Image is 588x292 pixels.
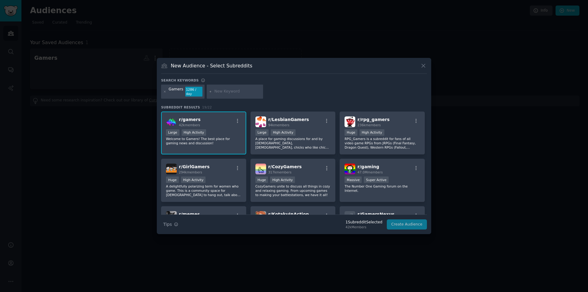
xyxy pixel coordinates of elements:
[255,116,266,127] img: LesbianGamers
[255,137,331,150] p: A place for gaming discussions for and by [DEMOGRAPHIC_DATA], [DEMOGRAPHIC_DATA], chicks who like...
[357,123,381,127] span: 236k members
[357,170,383,174] span: 47.0M members
[166,184,241,197] p: A delightfully polarizing term for women who game. This is a community space for [DEMOGRAPHIC_DAT...
[345,164,355,174] img: gaming
[345,220,382,225] div: 1 Subreddit Selected
[345,176,362,183] div: Massive
[202,105,212,109] span: 19 / 22
[345,129,357,136] div: Huge
[179,170,202,174] span: 294k members
[270,176,295,183] div: High Activity
[360,129,384,136] div: High Activity
[179,212,200,217] span: r/ memes
[345,225,382,229] div: 42k Members
[214,89,261,94] input: New Keyword
[166,129,179,136] div: Large
[185,87,202,97] div: 1286 / day
[345,137,420,150] p: RPG_Gamers is a subreddit for fans of all video game RPGs from JRPGs (Final Fantasy, Dragon Quest...
[161,219,180,230] button: Tips
[163,221,172,228] span: Tips
[181,176,206,183] div: High Activity
[182,129,206,136] div: High Activity
[166,116,177,127] img: gamers
[255,176,268,183] div: Huge
[166,211,177,222] img: memes
[268,117,309,122] span: r/ LesbianGamers
[364,176,389,183] div: Super Active
[179,117,201,122] span: r/ gamers
[268,123,289,127] span: 94k members
[268,212,309,217] span: r/ KotakuInAction
[345,184,420,193] p: The Number One Gaming forum on the Internet.
[345,116,355,127] img: rpg_gamers
[166,137,241,145] p: Welcome to Gamers! The best place for gaming news and discussion!
[179,123,200,127] span: 42k members
[169,87,183,97] div: Gamers
[268,164,302,169] span: r/ CozyGamers
[357,117,390,122] span: r/ rpg_gamers
[255,211,266,222] img: KotakuInAction
[161,78,199,82] h3: Search keywords
[255,129,269,136] div: Large
[255,184,331,197] p: CozyGamers unite to discuss all things in cozy and relaxing gaming. From upcoming games to making...
[357,164,379,169] span: r/ gaming
[268,170,292,174] span: 317k members
[255,164,266,174] img: CozyGamers
[166,164,177,174] img: GirlGamers
[161,105,200,109] span: Subreddit Results
[179,164,209,169] span: r/ GirlGamers
[357,212,394,217] span: r/ GamersNexus
[171,63,252,69] h3: New Audience - Select Subreddits
[166,176,179,183] div: Huge
[271,129,296,136] div: High Activity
